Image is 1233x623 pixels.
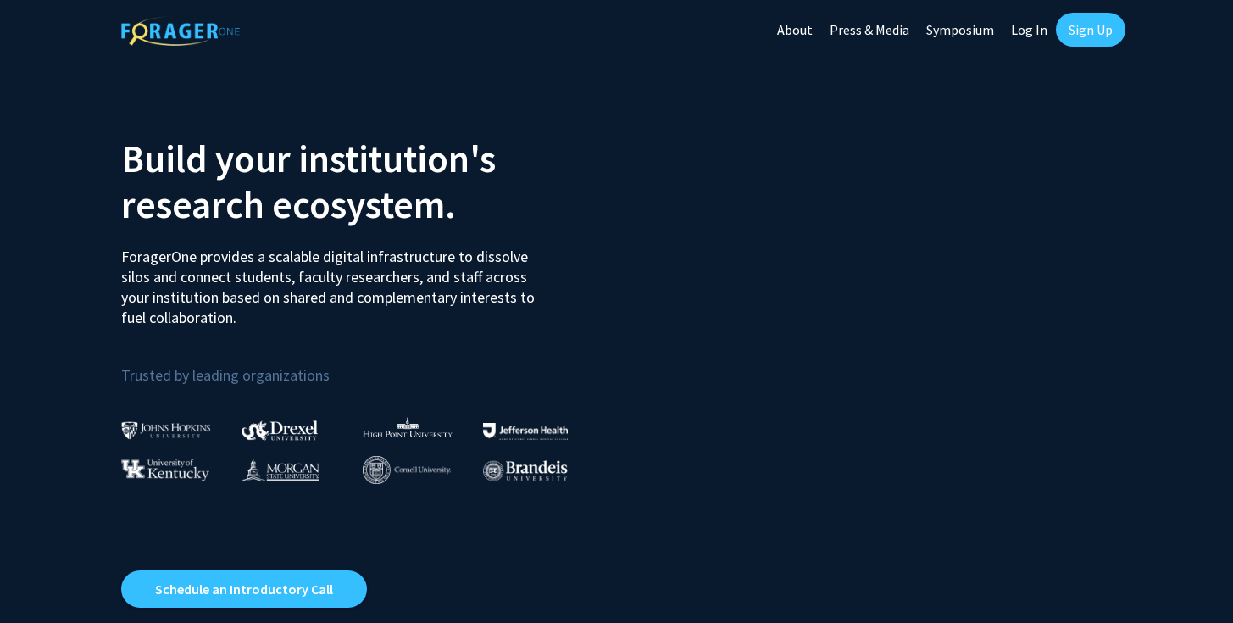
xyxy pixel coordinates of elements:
h2: Build your institution's research ecosystem. [121,136,604,227]
img: Drexel University [242,420,318,440]
p: ForagerOne provides a scalable digital infrastructure to dissolve silos and connect students, fac... [121,234,547,328]
img: Brandeis University [483,460,568,481]
img: Johns Hopkins University [121,421,211,439]
img: ForagerOne Logo [121,16,240,46]
a: Sign Up [1056,13,1125,47]
img: Morgan State University [242,459,319,481]
img: Cornell University [363,456,451,484]
a: Opens in a new tab [121,570,367,608]
img: High Point University [363,417,453,437]
img: Thomas Jefferson University [483,423,568,439]
img: University of Kentucky [121,459,209,481]
p: Trusted by leading organizations [121,342,604,388]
